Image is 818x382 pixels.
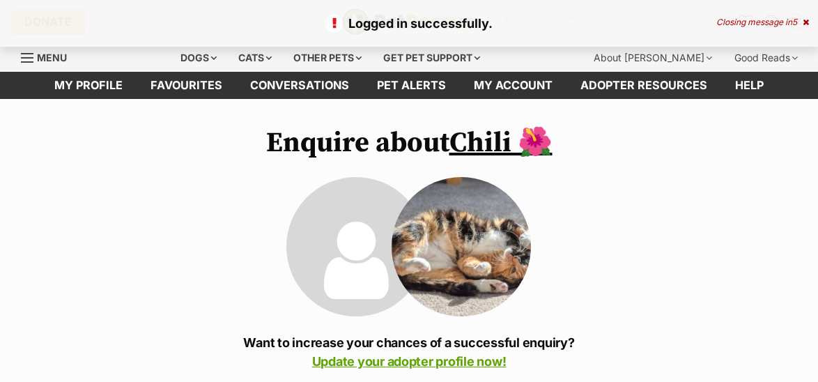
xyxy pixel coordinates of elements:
a: Menu [21,44,77,69]
div: Good Reads [725,44,808,72]
img: Chili 🌺 [392,177,531,316]
a: My account [460,72,566,99]
a: Pet alerts [363,72,460,99]
a: Adopter resources [566,72,721,99]
div: Cats [229,44,281,72]
a: Chili 🌺 [449,125,553,160]
a: Help [721,72,778,99]
a: conversations [236,72,363,99]
a: My profile [40,72,137,99]
h1: Enquire about [186,127,632,159]
a: Favourites [137,72,236,99]
p: Want to increase your chances of a successful enquiry? [186,333,632,371]
div: Get pet support [373,44,490,72]
span: Menu [37,52,67,63]
div: Other pets [284,44,371,72]
div: Dogs [171,44,226,72]
div: About [PERSON_NAME] [584,44,722,72]
a: Update your adopter profile now! [312,354,507,369]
